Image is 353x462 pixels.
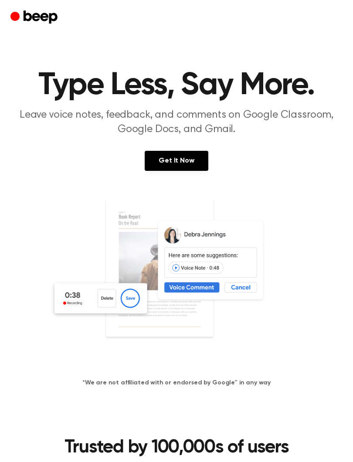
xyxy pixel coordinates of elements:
a: Get It Now [145,151,208,171]
p: Leave voice notes, feedback, and comments on Google Classroom, Google Docs, and Gmail. [10,108,343,137]
img: Voice Comments on Docs and Recording Widget [50,197,303,364]
h1: Type Less, Say More. [10,70,343,101]
h2: Trusted by 100,000s of users [21,436,332,459]
a: Beep [10,9,60,26]
h4: *We are not affiliated with or endorsed by Google™ in any way [10,378,343,387]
